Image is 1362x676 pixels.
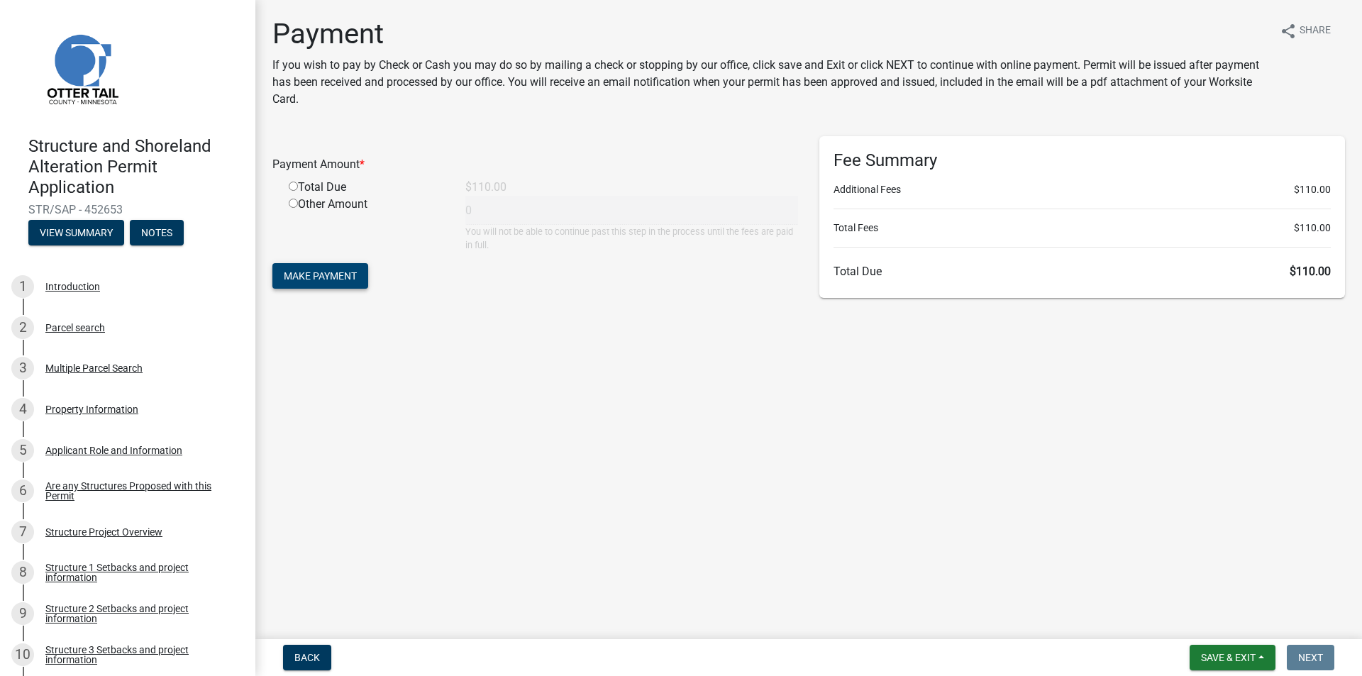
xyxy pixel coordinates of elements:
[130,220,184,245] button: Notes
[272,57,1268,108] p: If you wish to pay by Check or Cash you may do so by mailing a check or stopping by our office, c...
[28,203,227,216] span: STR/SAP - 452653
[294,652,320,663] span: Back
[45,481,233,501] div: Are any Structures Proposed with this Permit
[45,645,233,665] div: Structure 3 Setbacks and project information
[272,263,368,289] button: Make Payment
[278,179,455,196] div: Total Due
[1190,645,1275,670] button: Save & Exit
[11,602,34,625] div: 9
[45,563,233,582] div: Structure 1 Setbacks and project information
[11,316,34,339] div: 2
[28,220,124,245] button: View Summary
[1300,23,1331,40] span: Share
[11,439,34,462] div: 5
[11,398,34,421] div: 4
[28,15,135,121] img: Otter Tail County, Minnesota
[834,150,1331,171] h6: Fee Summary
[1294,221,1331,236] span: $110.00
[11,643,34,666] div: 10
[45,604,233,624] div: Structure 2 Setbacks and project information
[1280,23,1297,40] i: share
[45,363,143,373] div: Multiple Parcel Search
[1290,265,1331,278] span: $110.00
[1287,645,1334,670] button: Next
[834,182,1331,197] li: Additional Fees
[1298,652,1323,663] span: Next
[45,527,162,537] div: Structure Project Overview
[11,561,34,584] div: 8
[11,275,34,298] div: 1
[284,270,357,282] span: Make Payment
[278,196,455,252] div: Other Amount
[45,404,138,414] div: Property Information
[130,228,184,240] wm-modal-confirm: Notes
[28,228,124,240] wm-modal-confirm: Summary
[45,445,182,455] div: Applicant Role and Information
[28,136,244,197] h4: Structure and Shoreland Alteration Permit Application
[1201,652,1256,663] span: Save & Exit
[11,480,34,502] div: 6
[834,265,1331,278] h6: Total Due
[45,323,105,333] div: Parcel search
[283,645,331,670] button: Back
[834,221,1331,236] li: Total Fees
[11,521,34,543] div: 7
[1268,17,1342,45] button: shareShare
[45,282,100,292] div: Introduction
[11,357,34,379] div: 3
[272,17,1268,51] h1: Payment
[1294,182,1331,197] span: $110.00
[262,156,809,173] div: Payment Amount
